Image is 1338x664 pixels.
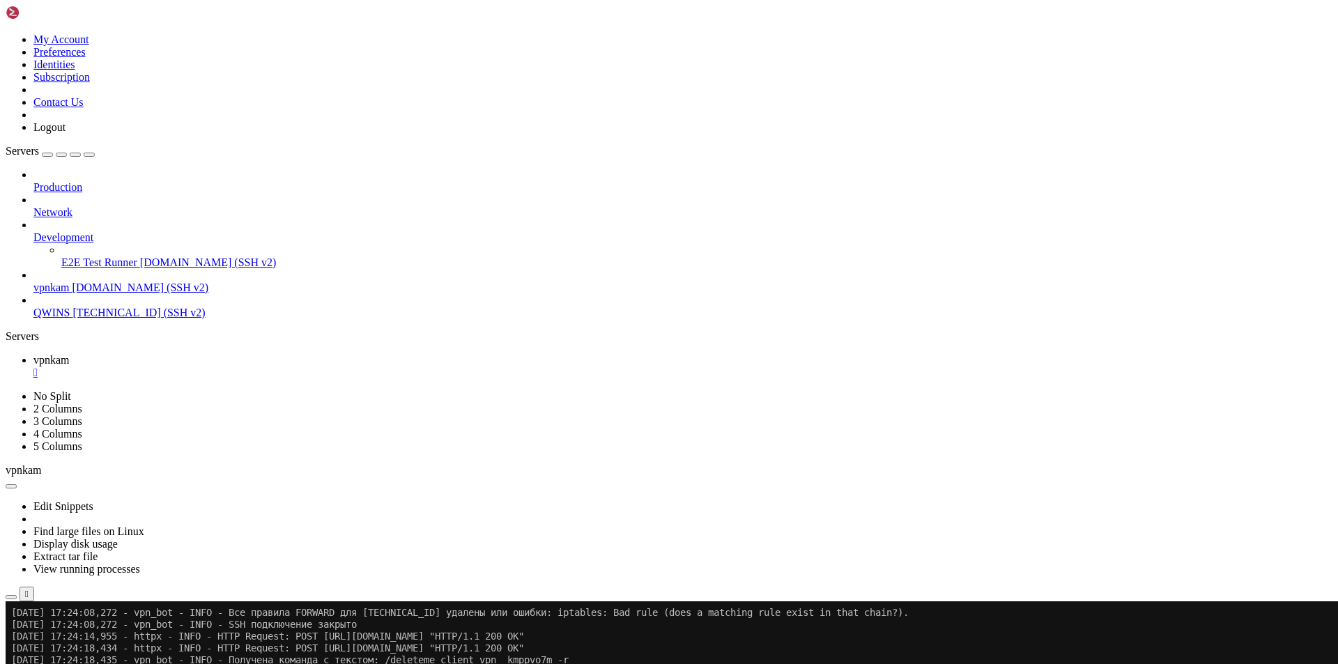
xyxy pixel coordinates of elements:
[6,41,1157,53] x-row: [DATE] 17:24:18,434 - httpx - INFO - HTTP Request: POST [URL][DOMAIN_NAME] "HTTP/1.1 200 OK"
[33,281,70,293] span: vpnkam
[6,145,95,157] a: Servers
[33,525,144,537] a: Find large files on Linux
[6,491,1157,503] x-row: amount =
[6,396,1157,408] x-row: qAiiXMUSSjk27hPN5ag9nS6N6mtNkiz9ubtbVpNoup8WkUdulVHqdp-2k54tEdae_-hPe_8vOxJiwckHMSZSkmlJEtW2cr0Fu...
[6,183,1157,195] x-row: [DATE] 17:25:11,846 - httpx - INFO - HTTP Request: POST [URL][DOMAIN_NAME] "HTTP/1.1 200 OK"
[6,6,903,17] span: [DATE] 17:24:08,272 - vpn_bot - INFO - Все правила FORWARD для [TECHNICAL_ID] удалены или ошибки:...
[6,148,1157,160] x-row: [DATE] 17:24:41,694 - httpx - INFO - HTTP Request: POST [URL][DOMAIN_NAME] "HTTP/1.1 200 OK"
[6,337,1157,349] x-row: client_name = client_vpn _kmppvo7m
[33,231,93,243] span: Development
[6,112,374,123] span: [DATE] 17:24:31,643 - vpn_bot - INFO - Получена команда с текстом:
[33,354,70,366] span: vpnkam
[33,206,72,218] span: Network
[140,256,277,268] span: [DOMAIN_NAME] (SSH v2)
[6,302,1157,314] x-row: id = 38
[6,207,1157,219] x-row: ^C
[33,563,140,575] a: View running processes
[6,160,1157,171] x-row: [DATE] 17:24:51,743 - httpx - INFO - HTTP Request: POST [URL][DOMAIN_NAME] "HTTP/1.1 200 OK"
[6,550,1157,562] x-row: payment_method_id =
[6,100,1157,112] x-row: [DATE] 17:24:31,641 - httpx - INFO - HTTP Request: POST [URL][DOMAIN_NAME] "HTTP/1.1 200 OK"
[6,562,1157,574] x-row: sqlite>
[33,169,1332,194] li: Production
[6,219,1157,231] x-row: root@be1b3e446a65:/vpnkamchatka/bot#
[33,269,1332,294] li: vpnkam [DOMAIN_NAME] (SSH v2)
[33,33,89,45] a: My Account
[6,290,1157,302] x-row: sqlite> SELECT * FROM workbase_userkeys_v2;
[33,281,1332,294] a: vpnkam [DOMAIN_NAME] (SSH v2)
[33,390,71,402] a: No Split
[33,354,1332,379] a: vpnkam
[6,29,1157,41] x-row: [DATE] 17:24:14,955 - httpx - INFO - HTTP Request: POST [URL][DOMAIN_NAME] "HTTP/1.1 200 OK"
[6,17,351,29] span: [DATE] 17:24:08,272 - vpn_bot - INFO - SSH подключение закрыто
[33,121,66,133] a: Logout
[6,385,1157,396] x-row: qb6sxLMDw3thn2IfJtD_qTG_m7PZY--Cfn12Ne7t7JpqwZUKKhmjLtO9aZUAGIYux-IC5REwvxvCJjR0-9k02crnCB4LnZV1y...
[33,294,1332,319] li: QWINS [TECHNICAL_ID] (SSH v2)
[33,366,1332,379] a: 
[6,464,42,476] span: vpnkam
[33,428,82,440] a: 4 Columns
[33,440,82,452] a: 5 Columns
[6,539,1157,550] x-row: host = [TECHNICAL_ID]
[6,325,1157,337] x-row: user_link = [URL][DOMAIN_NAME]
[33,538,118,550] a: Display disk usage
[6,515,1157,527] x-row: last_change_time =
[33,307,70,318] span: QWINS
[6,503,1157,515] x-row: free_period = 1
[6,432,1157,444] x-row: start_time_key = [DATE] 05:24:05.069813
[6,77,1157,88] x-row: [DATE] 17:24:18,683 - httpx - INFO - HTTP Request: POST [URL][DOMAIN_NAME] "HTTP/1.1 200 OK"
[6,195,1157,207] x-row: [DATE] 17:25:21,895 - httpx - INFO - HTTP Request: POST [URL][DOMAIN_NAME] "HTTP/1.1 200 OK"
[6,314,1157,325] x-row: user_id = 695720616
[6,420,1157,432] x-row: PwHhnhS8
[33,500,93,512] a: Edit Snippets
[72,307,205,318] span: [TECHNICAL_ID] (SSH v2)
[6,408,1157,420] x-row: c3Z5yhQvkb54WvwrqfE9oLXuj2Vly12eV50nYDmkBRcxd7nlKZcW0ZZ40D4ehi3PwW5Gq4IesbwIz_0KtnrkdyZ5KkZoQUsE3...
[33,181,1332,194] a: Production
[6,65,1157,77] x-row: [DATE] 17:24:18,610 - httpx - INFO - HTTP Request: POST [URL][DOMAIN_NAME] "HTTP/1.1 200 OK"
[33,46,86,58] a: Preferences
[33,59,75,70] a: Identities
[33,206,1332,219] a: Network
[6,145,39,157] span: Servers
[72,281,209,293] span: [DOMAIN_NAME] (SSH v2)
[6,456,1157,468] x-row: active_key = 1
[6,361,1157,373] x-row: c-0vVqJxSUuaNqtFrCcWoktZmq3HQuYwGvVaQYh11i11Ao-cdJp1rOYiPS1rC8W6dbm9YGMA3VkAgs6Zx1eYN6-xktAOBywrg...
[61,256,137,268] span: E2E Test Runner
[6,171,1157,183] x-row: [DATE] 17:25:01,795 - httpx - INFO - HTTP Request: POST [URL][DOMAIN_NAME] "HTTP/1.1 200 OK"
[33,71,90,83] a: Subscription
[6,6,86,20] img: Shellngn
[33,231,1332,244] a: Development
[6,479,1157,491] x-row: subscribe = 7
[6,136,1157,148] x-row: [DATE] 17:24:31,904 - httpx - INFO - HTTP Request: POST [URL][DOMAIN_NAME] "HTTP/1.1 200 OK"
[33,194,1332,219] li: Network
[6,231,1157,242] x-row: root@be1b3e446a65:/vpnkamchatka/bot# cd ..
[6,444,1157,456] x-row: expiration_time = [DATE] 05:24:04.987016
[6,88,1157,100] x-row: [DATE] 17:24:28,487 - httpx - INFO - HTTP Request: POST [URL][DOMAIN_NAME] "HTTP/1.1 200 OK"
[6,242,1157,254] x-row: root@be1b3e446a65:/vpnkamchatka# sqlite3 db.sqlite3
[33,550,98,562] a: Extract tar file
[33,403,82,415] a: 2 Columns
[6,468,1157,479] x-row: ip_address = [TECHNICAL_ID]
[61,256,1332,269] a: E2E Test Runner [DOMAIN_NAME] (SSH v2)
[6,373,1157,385] x-row: JX5ywiGJfKsyhQlGhPYjOUuyvVzE3mj6FA_7j8_o93z25WsSo1bsd78nxmPZa_eNYQ6uorP-qVKOTMKqeatVb-um7v1bkeV4P...
[33,307,1332,319] a: QWINS [TECHNICAL_ID] (SSH v2)
[33,181,82,193] span: Production
[6,53,563,64] span: [DATE] 17:24:18,435 - vpn_bot - INFO - Получена команда с текстом: /deleteme client_vpn _kmppvo7m -r
[52,562,58,574] div: (8, 47)
[20,587,34,601] button: 
[6,124,1157,136] x-row: [DATE] 17:24:31,833 - httpx - INFO - HTTP Request: POST [URL][DOMAIN_NAME] "HTTP/1.1 200 OK"
[33,219,1332,269] li: Development
[33,415,82,427] a: 3 Columns
[6,278,1157,290] x-row: sqlite> .mode line
[6,330,1332,343] div: Servers
[33,96,84,108] a: Contact Us
[61,244,1332,269] li: E2E Test Runner [DOMAIN_NAME] (SSH v2)
[6,349,1157,361] x-row: key = vpn://AAAH73icnVXdcqJIGL3PU1DWXOzWZkAaEElVLjRmEnU0rtQ4-WHK6kAbe8CGQKMx2VzvY-z17tPNI0z_GGxr2...
[6,254,1157,266] x-row: SQLite version 3.34.1 [DATE] 14:10:07
[6,527,1157,539] x-row: current_code =
[25,589,29,599] div: 
[6,266,1157,278] x-row: Enter ".help" for usage hints.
